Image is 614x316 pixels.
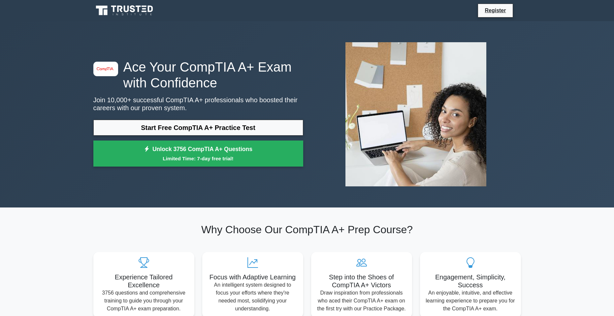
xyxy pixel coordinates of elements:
[208,281,298,313] p: An intelligent system designed to focus your efforts where they're needed most, solidifying your ...
[99,273,189,289] h5: Experience Tailored Excellence
[93,59,303,91] h1: Ace Your CompTIA A+ Exam with Confidence
[93,141,303,167] a: Unlock 3756 CompTIA A+ QuestionsLimited Time: 7-day free trial!
[99,289,189,313] p: 3756 questions and comprehensive training to guide you through your CompTIA A+ exam preparation.
[102,155,295,162] small: Limited Time: 7-day free trial!
[93,96,303,112] p: Join 10,000+ successful CompTIA A+ professionals who boosted their careers with our proven system.
[425,273,516,289] h5: Engagement, Simplicity, Success
[425,289,516,313] p: An enjoyable, intuitive, and effective learning experience to prepare you for the CompTIA A+ exam.
[208,273,298,281] h5: Focus with Adaptive Learning
[481,6,510,15] a: Register
[316,289,407,313] p: Draw inspiration from professionals who aced their CompTIA A+ exam on the first try with our Prac...
[93,120,303,136] a: Start Free CompTIA A+ Practice Test
[316,273,407,289] h5: Step into the Shoes of CompTIA A+ Victors
[93,223,521,236] h2: Why Choose Our CompTIA A+ Prep Course?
